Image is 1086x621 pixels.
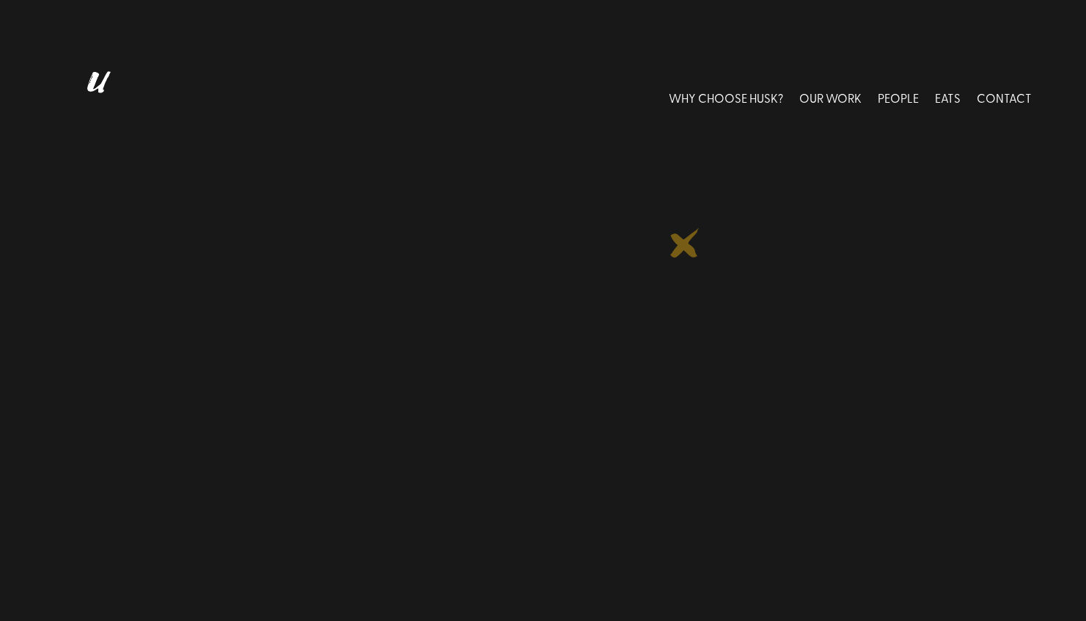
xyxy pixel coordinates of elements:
[878,65,919,131] a: PEOPLE
[977,65,1032,131] a: CONTACT
[935,65,961,131] a: EATS
[54,65,135,131] img: Husk logo
[669,65,783,131] a: WHY CHOOSE HUSK?
[799,65,862,131] a: OUR WORK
